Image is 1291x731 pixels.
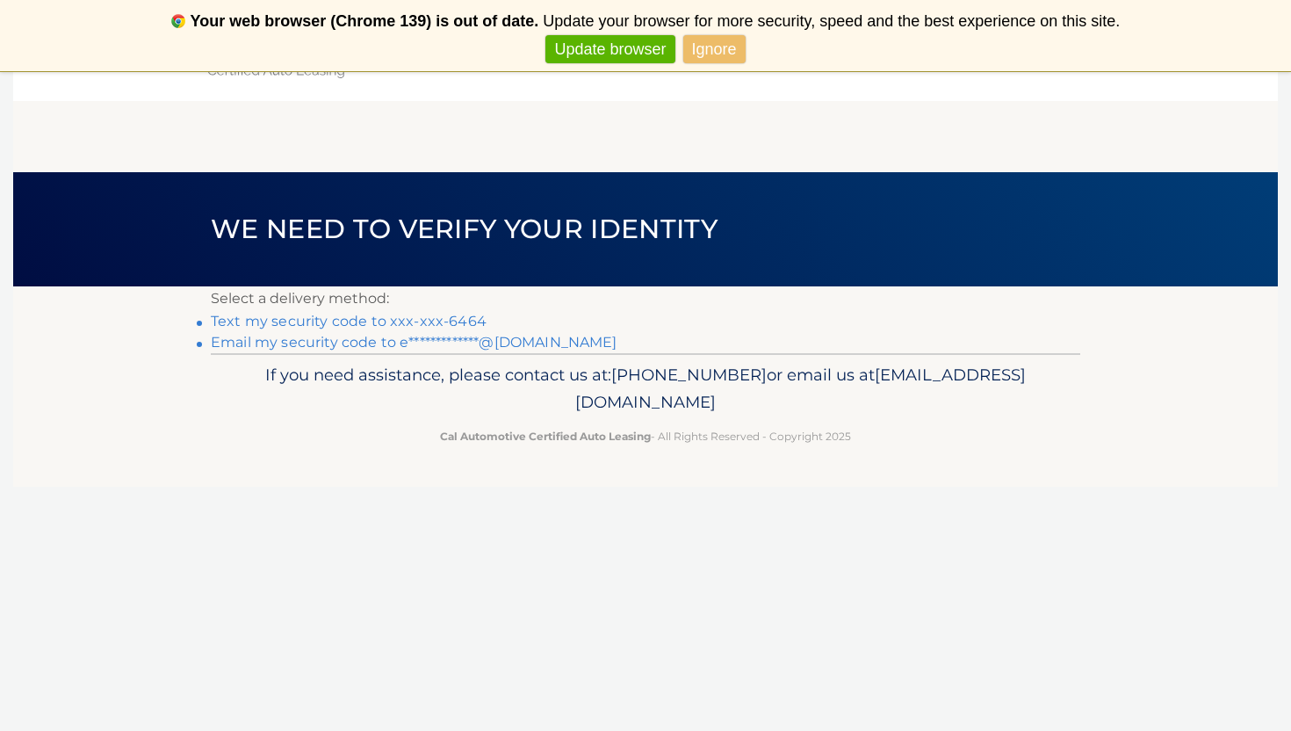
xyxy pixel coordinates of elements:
[683,35,746,64] a: Ignore
[191,12,539,30] b: Your web browser (Chrome 139) is out of date.
[545,35,674,64] a: Update browser
[440,430,651,443] strong: Cal Automotive Certified Auto Leasing
[222,427,1069,445] p: - All Rights Reserved - Copyright 2025
[611,365,767,385] span: [PHONE_NUMBER]
[211,286,1080,311] p: Select a delivery method:
[222,361,1069,417] p: If you need assistance, please contact us at: or email us at
[211,313,487,329] a: Text my security code to xxx-xxx-6464
[211,213,718,245] span: We need to verify your identity
[543,12,1120,30] span: Update your browser for more security, speed and the best experience on this site.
